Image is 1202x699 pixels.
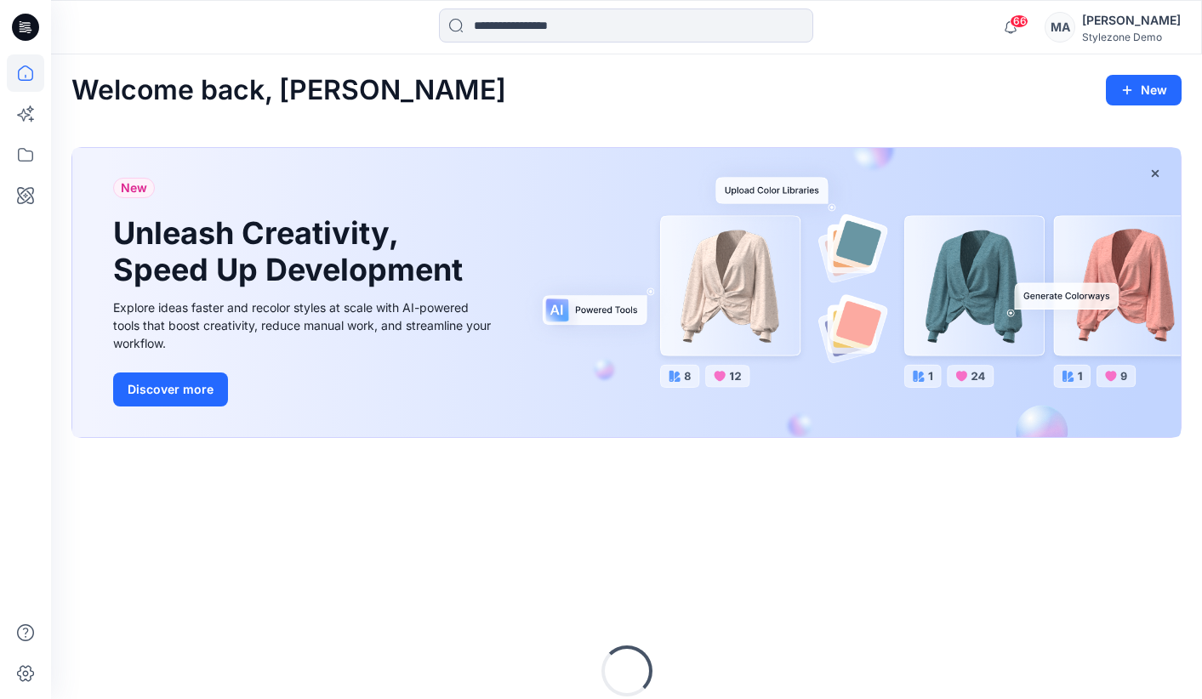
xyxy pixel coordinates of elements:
[1010,14,1028,28] span: 66
[113,298,496,352] div: Explore ideas faster and recolor styles at scale with AI-powered tools that boost creativity, red...
[1045,12,1075,43] div: MA
[113,215,470,288] h1: Unleash Creativity, Speed Up Development
[113,372,496,406] a: Discover more
[113,372,228,406] button: Discover more
[1082,10,1181,31] div: [PERSON_NAME]
[1082,31,1181,43] div: Stylezone Demo
[121,178,147,198] span: New
[71,75,506,106] h2: Welcome back, [PERSON_NAME]
[1106,75,1182,105] button: New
